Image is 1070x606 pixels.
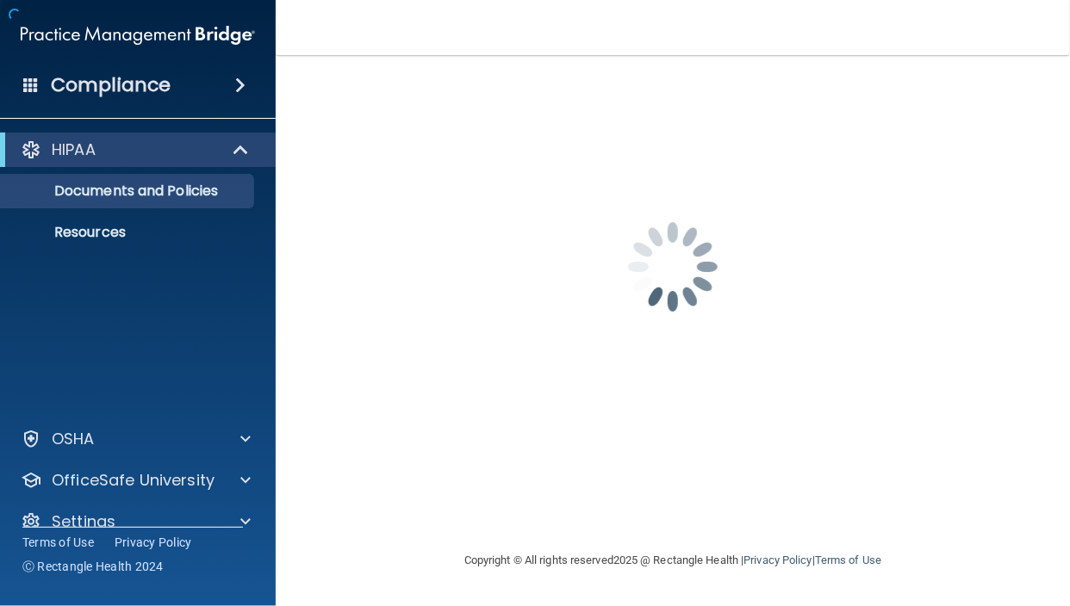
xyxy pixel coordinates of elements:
[22,558,164,575] span: Ⓒ Rectangle Health 2024
[52,511,115,532] p: Settings
[21,470,251,491] a: OfficeSafe University
[11,224,246,241] p: Resources
[51,73,171,97] h4: Compliance
[21,18,255,53] img: PMB logo
[21,511,251,532] a: Settings
[22,534,94,551] a: Terms of Use
[11,182,246,200] p: Documents and Policies
[52,139,96,160] p: HIPAA
[358,533,987,588] div: Copyright © All rights reserved 2025 @ Rectangle Health | |
[587,181,759,353] img: spinner.e123f6fc.gif
[52,470,215,491] p: OfficeSafe University
[115,534,192,551] a: Privacy Policy
[52,429,95,449] p: OSHA
[743,553,812,566] a: Privacy Policy
[773,516,1049,584] iframe: Drift Widget Chat Controller
[21,139,250,160] a: HIPAA
[21,429,251,449] a: OSHA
